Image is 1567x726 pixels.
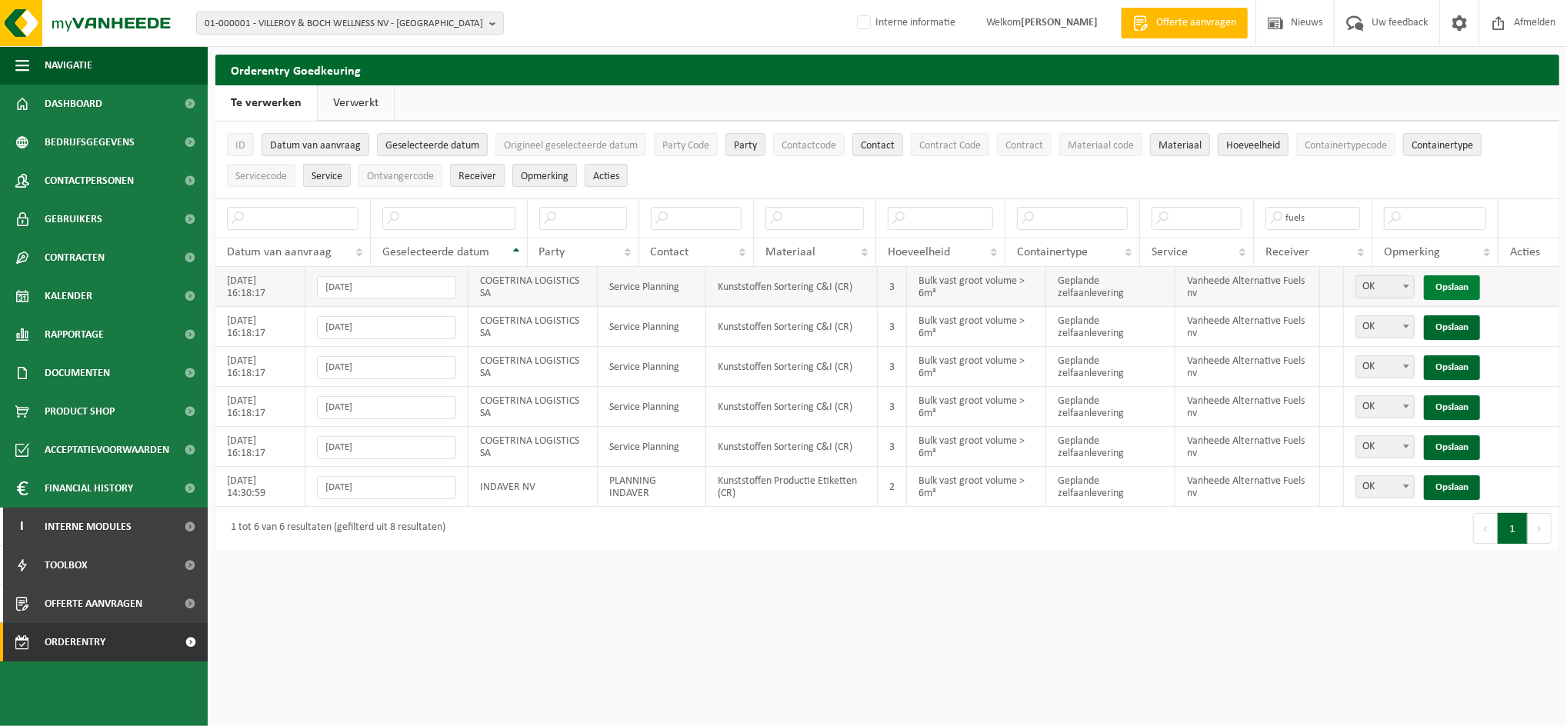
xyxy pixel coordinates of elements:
td: Service Planning [598,267,706,307]
span: Party [539,246,565,258]
strong: [PERSON_NAME] [1021,17,1098,28]
td: Kunststoffen Sortering C&I (CR) [706,387,878,427]
span: Contract Code [919,140,981,152]
td: Bulk vast groot volume > 6m³ [907,267,1046,307]
span: Acties [1510,246,1540,258]
td: 3 [878,347,907,387]
span: OK [1355,355,1415,378]
span: Kalender [45,277,92,315]
span: Party Code [662,140,709,152]
span: OK [1356,316,1414,338]
label: Interne informatie [854,12,955,35]
a: Opslaan [1424,475,1480,500]
span: Opmerking [1384,246,1440,258]
td: Service Planning [598,427,706,467]
span: OK [1356,396,1414,418]
button: ServicecodeServicecode: Activate to sort [227,164,295,187]
span: OK [1356,276,1414,298]
span: Hoeveelheid [1226,140,1280,152]
td: COGETRINA LOGISTICS SA [468,347,598,387]
td: [DATE] 16:18:17 [215,387,305,427]
a: Opslaan [1424,355,1480,380]
td: 3 [878,387,907,427]
td: Kunststoffen Sortering C&I (CR) [706,307,878,347]
td: Vanheede Alternative Fuels nv [1175,267,1320,307]
td: Kunststoffen Sortering C&I (CR) [706,347,878,387]
span: Geselecteerde datum [382,246,490,258]
td: Bulk vast groot volume > 6m³ [907,347,1046,387]
span: Containertype [1017,246,1088,258]
button: ContainertypeContainertype: Activate to sort [1403,133,1482,156]
span: 01-000001 - VILLEROY & BOCH WELLNESS NV - [GEOGRAPHIC_DATA] [205,12,483,35]
td: Geplande zelfaanlevering [1046,387,1175,427]
td: Bulk vast groot volume > 6m³ [907,467,1046,507]
h2: Orderentry Goedkeuring [215,55,1559,85]
span: Dashboard [45,85,102,123]
td: 2 [878,467,907,507]
span: Contact [651,246,689,258]
span: OK [1355,275,1415,298]
span: OK [1355,395,1415,418]
button: ContractContract: Activate to sort [997,133,1052,156]
td: Geplande zelfaanlevering [1046,347,1175,387]
button: ServiceService: Activate to sort [303,164,351,187]
span: Materiaal code [1068,140,1134,152]
span: OK [1356,356,1414,378]
a: Opslaan [1424,435,1480,460]
span: Party [734,140,757,152]
button: MateriaalMateriaal: Activate to sort [1150,133,1210,156]
button: Contract CodeContract Code: Activate to sort [911,133,989,156]
button: ContactContact: Activate to sort [852,133,903,156]
span: OK [1356,436,1414,458]
span: Navigatie [45,46,92,85]
td: 3 [878,267,907,307]
span: Toolbox [45,546,88,584]
td: Vanheede Alternative Fuels nv [1175,467,1320,507]
button: ContactcodeContactcode: Activate to sort [773,133,845,156]
a: Offerte aanvragen [1121,8,1248,38]
span: Interne modules [45,508,132,546]
span: Rapportage [45,315,104,354]
button: OntvangercodeOntvangercode: Activate to sort [358,164,442,187]
td: Vanheede Alternative Fuels nv [1175,387,1320,427]
span: Offerte aanvragen [45,584,142,623]
span: Product Shop [45,392,115,431]
td: Service Planning [598,307,706,347]
button: Geselecteerde datumGeselecteerde datum: Activate to invert sorting [377,133,488,156]
td: Vanheede Alternative Fuels nv [1175,307,1320,347]
span: Servicecode [235,171,287,182]
button: 1 [1498,513,1528,544]
button: ContainertypecodeContainertypecode: Activate to sort [1296,133,1395,156]
td: Kunststoffen Sortering C&I (CR) [706,427,878,467]
button: OpmerkingOpmerking: Activate to sort [512,164,577,187]
span: Containertype [1412,140,1473,152]
td: 3 [878,427,907,467]
span: Ontvangercode [367,171,434,182]
span: Datum van aanvraag [270,140,361,152]
span: Contactcode [782,140,836,152]
td: Vanheede Alternative Fuels nv [1175,427,1320,467]
span: Bedrijfsgegevens [45,123,135,162]
span: Materiaal [1159,140,1202,152]
button: ReceiverReceiver: Activate to sort [450,164,505,187]
a: Opslaan [1424,275,1480,300]
span: Origineel geselecteerde datum [504,140,638,152]
button: PartyParty: Activate to sort [725,133,765,156]
button: Materiaal codeMateriaal code: Activate to sort [1059,133,1142,156]
span: OK [1355,315,1415,338]
td: [DATE] 16:18:17 [215,307,305,347]
td: Service Planning [598,347,706,387]
span: ID [235,140,245,152]
a: Opslaan [1424,315,1480,340]
button: 01-000001 - VILLEROY & BOCH WELLNESS NV - [GEOGRAPHIC_DATA] [196,12,504,35]
td: Vanheede Alternative Fuels nv [1175,347,1320,387]
td: [DATE] 16:18:17 [215,427,305,467]
span: Receiver [1265,246,1309,258]
span: Acties [593,171,619,182]
td: Geplande zelfaanlevering [1046,267,1175,307]
td: [DATE] 16:18:17 [215,347,305,387]
button: Datum van aanvraagDatum van aanvraag: Activate to sort [262,133,369,156]
span: Receiver [458,171,496,182]
td: INDAVER NV [468,467,598,507]
td: Bulk vast groot volume > 6m³ [907,427,1046,467]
